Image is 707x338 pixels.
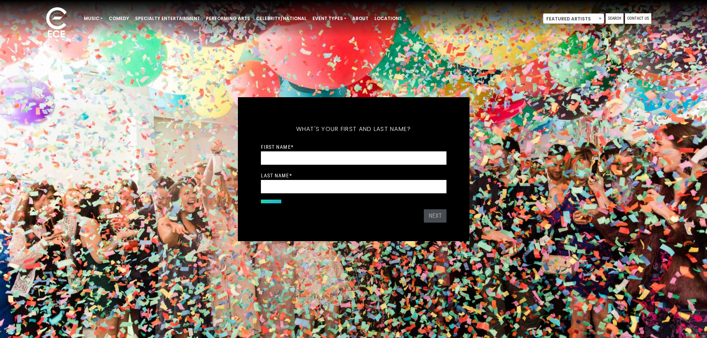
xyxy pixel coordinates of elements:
[310,12,349,25] a: Event Types
[253,12,310,25] a: Celebrity/National
[132,12,203,25] a: Specialty Entertainment
[261,144,294,150] label: First Name
[106,12,132,25] a: Comedy
[606,13,623,24] a: Search
[261,116,446,142] h5: What's your first and last name?
[543,13,604,24] span: Featured Artists
[543,14,604,24] span: Featured Artists
[261,172,292,179] label: Last Name
[349,12,371,25] a: About
[38,5,75,41] img: ece_new_logo_whitev2-1.png
[625,13,651,24] a: Contact Us
[81,12,106,25] a: Music
[203,12,253,25] a: Performing Arts
[371,12,405,25] a: Locations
